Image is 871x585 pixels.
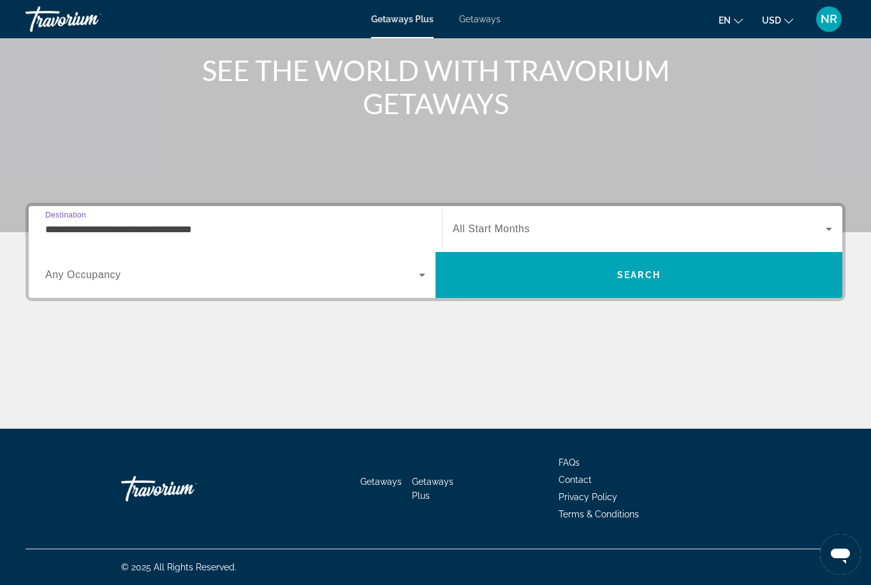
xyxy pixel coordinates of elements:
[762,15,781,26] span: USD
[360,477,402,487] a: Getaways
[45,269,121,280] span: Any Occupancy
[719,11,743,29] button: Change language
[820,534,861,575] iframe: Кнопка запуска окна обмена сообщениями
[121,470,249,508] a: Go Home
[617,270,661,280] span: Search
[121,562,237,572] span: © 2025 All Rights Reserved.
[459,14,501,24] a: Getaways
[45,211,86,219] span: Destination
[26,3,153,36] a: Travorium
[559,509,639,519] a: Terms & Conditions
[812,6,845,33] button: User Menu
[453,223,530,234] span: All Start Months
[559,457,580,468] a: FAQs
[559,475,592,485] a: Contact
[762,11,793,29] button: Change currency
[719,15,731,26] span: en
[29,206,842,298] div: Search widget
[196,54,675,120] h1: SEE THE WORLD WITH TRAVORIUM GETAWAYS
[559,492,617,502] a: Privacy Policy
[371,14,434,24] a: Getaways Plus
[435,252,842,298] button: Search
[412,477,453,501] a: Getaways Plus
[45,222,425,237] input: Select destination
[821,13,837,26] span: NR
